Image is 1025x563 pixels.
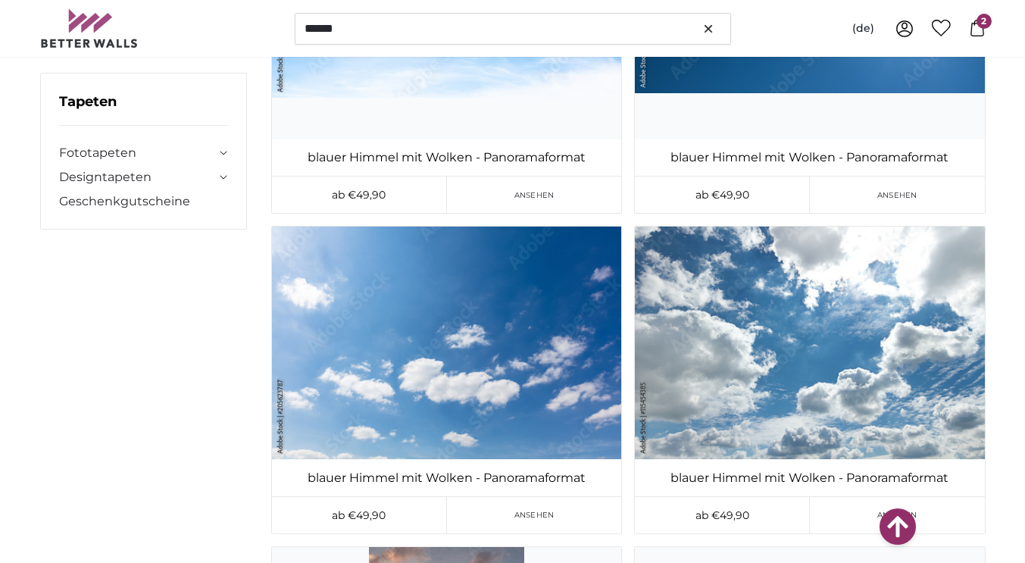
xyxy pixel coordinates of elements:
[695,508,749,522] span: ab €49,90
[447,497,622,533] a: Ansehen
[447,177,622,213] a: Ansehen
[635,227,984,459] img: photo-wallpaper-antique-compass-xl
[810,177,985,213] a: Ansehen
[59,168,217,186] a: Designtapeten
[59,168,229,186] summary: Designtapeten
[840,15,886,42] button: (de)
[977,14,992,29] span: 2
[810,497,985,533] a: Ansehen
[638,469,981,487] a: blauer Himmel mit Wolken - Panoramaformat
[275,469,618,487] a: blauer Himmel mit Wolken - Panoramaformat
[332,188,386,202] span: ab €49,90
[275,149,618,167] a: blauer Himmel mit Wolken - Panoramaformat
[877,189,917,201] span: Ansehen
[272,227,621,459] img: photo-wallpaper-antique-compass-xl
[40,9,139,48] img: Betterwalls
[514,189,555,201] span: Ansehen
[59,144,217,162] a: Fototapeten
[59,144,229,162] summary: Fototapeten
[332,508,386,522] span: ab €49,90
[59,192,229,211] a: Geschenkgutscheine
[695,188,749,202] span: ab €49,90
[59,92,229,126] h3: Tapeten
[877,509,917,521] span: Ansehen
[514,509,555,521] span: Ansehen
[638,149,981,167] a: blauer Himmel mit Wolken - Panoramaformat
